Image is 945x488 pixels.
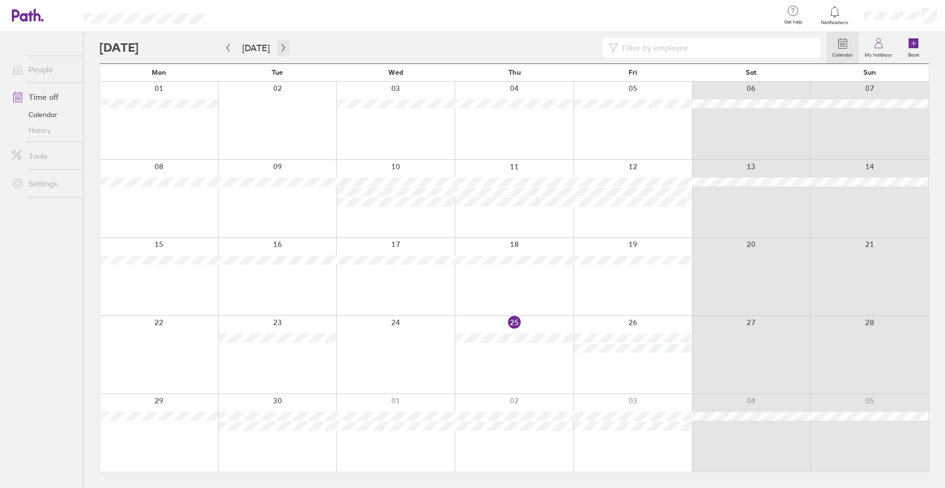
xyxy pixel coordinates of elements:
a: Notifications [819,5,851,26]
label: Book [902,49,925,58]
span: Mon [152,68,166,76]
span: Thu [508,68,521,76]
span: Notifications [819,20,851,26]
a: Calendar [4,107,83,122]
label: Calendar [826,49,859,58]
a: Tools [4,146,83,166]
span: Get help [777,19,809,25]
a: People [4,60,83,79]
input: Filter by employee [618,38,815,57]
span: Sat [746,68,756,76]
span: Wed [388,68,403,76]
button: [DATE] [234,40,278,56]
a: Calendar [826,32,859,63]
a: History [4,122,83,138]
span: Fri [629,68,637,76]
label: My holidays [859,49,898,58]
a: Book [898,32,929,63]
a: My holidays [859,32,898,63]
a: Time off [4,87,83,107]
span: Tue [272,68,283,76]
span: Sun [863,68,876,76]
a: Settings [4,174,83,193]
